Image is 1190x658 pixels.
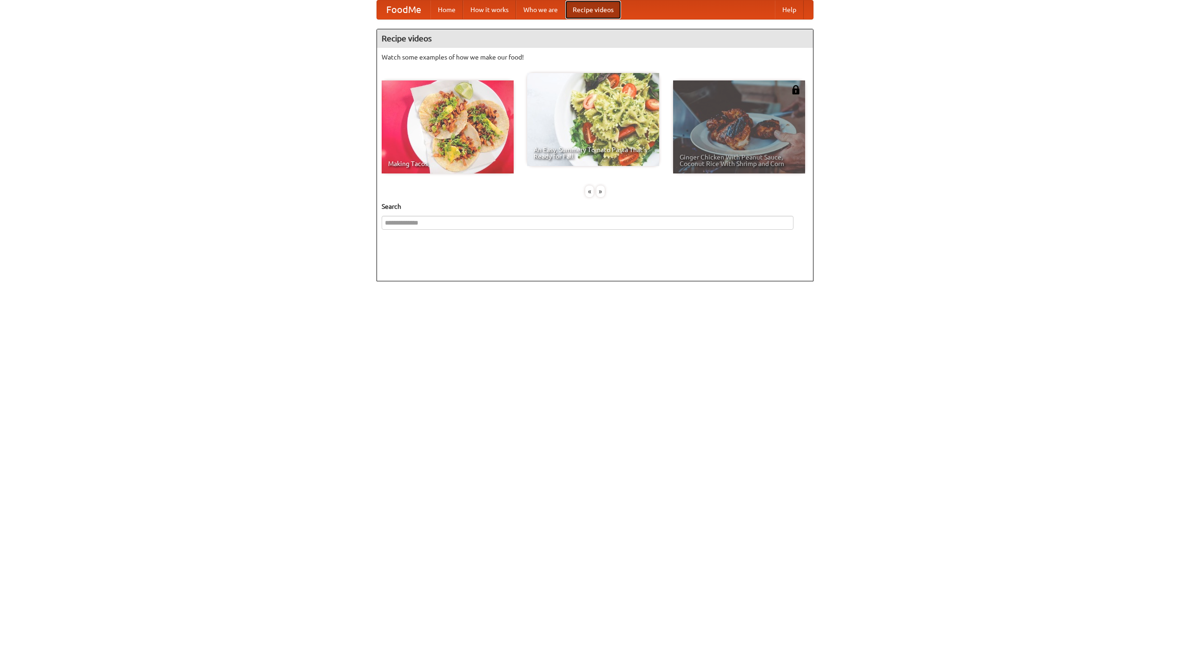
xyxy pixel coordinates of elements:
a: Help [775,0,804,19]
img: 483408.png [791,85,800,94]
p: Watch some examples of how we make our food! [382,53,808,62]
span: Making Tacos [388,160,507,167]
a: Recipe videos [565,0,621,19]
a: Making Tacos [382,80,514,173]
a: Who we are [516,0,565,19]
a: How it works [463,0,516,19]
h5: Search [382,202,808,211]
div: « [585,186,594,197]
div: » [596,186,605,197]
h4: Recipe videos [377,29,813,48]
a: An Easy, Summery Tomato Pasta That's Ready for Fall [527,73,659,166]
span: An Easy, Summery Tomato Pasta That's Ready for Fall [534,146,653,160]
a: FoodMe [377,0,430,19]
a: Home [430,0,463,19]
